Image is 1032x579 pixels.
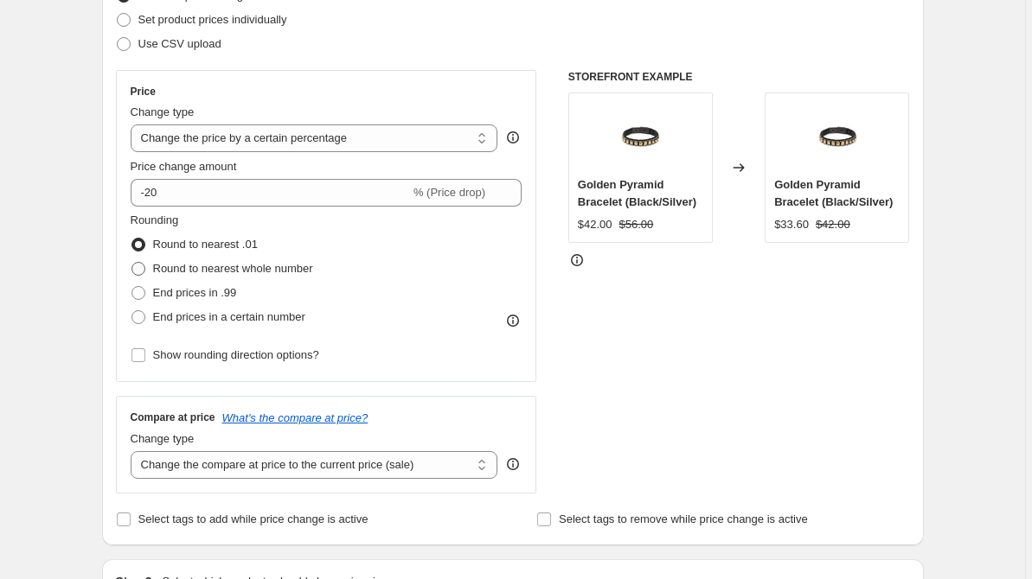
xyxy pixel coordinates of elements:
[131,179,410,207] input: -15
[816,216,850,233] strike: $42.00
[413,186,485,199] span: % (Price drop)
[222,411,369,424] button: What's the compare at price?
[153,348,319,361] span: Show rounding direction options?
[504,129,522,146] div: help
[138,512,369,525] span: Select tags to add while price change is active
[774,216,809,233] div: $33.60
[153,262,313,275] span: Round to nearest whole number
[138,37,221,50] span: Use CSV upload
[138,13,287,26] span: Set product prices individually
[131,213,179,226] span: Rounding
[131,160,237,173] span: Price change amount
[131,105,195,118] span: Change type
[504,455,522,473] div: help
[131,85,156,99] h3: Price
[131,432,195,445] span: Change type
[803,102,872,171] img: 16_80x.jpg
[153,238,258,251] span: Round to nearest .01
[153,310,305,323] span: End prices in a certain number
[619,216,654,233] strike: $56.00
[774,178,893,208] span: Golden Pyramid Bracelet (Black/Silver)
[568,70,910,84] h6: STOREFRONT EXAMPLE
[578,216,612,233] div: $42.00
[131,410,215,424] h3: Compare at price
[606,102,675,171] img: 16_80x.jpg
[578,178,696,208] span: Golden Pyramid Bracelet (Black/Silver)
[153,286,237,299] span: End prices in .99
[559,512,808,525] span: Select tags to remove while price change is active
